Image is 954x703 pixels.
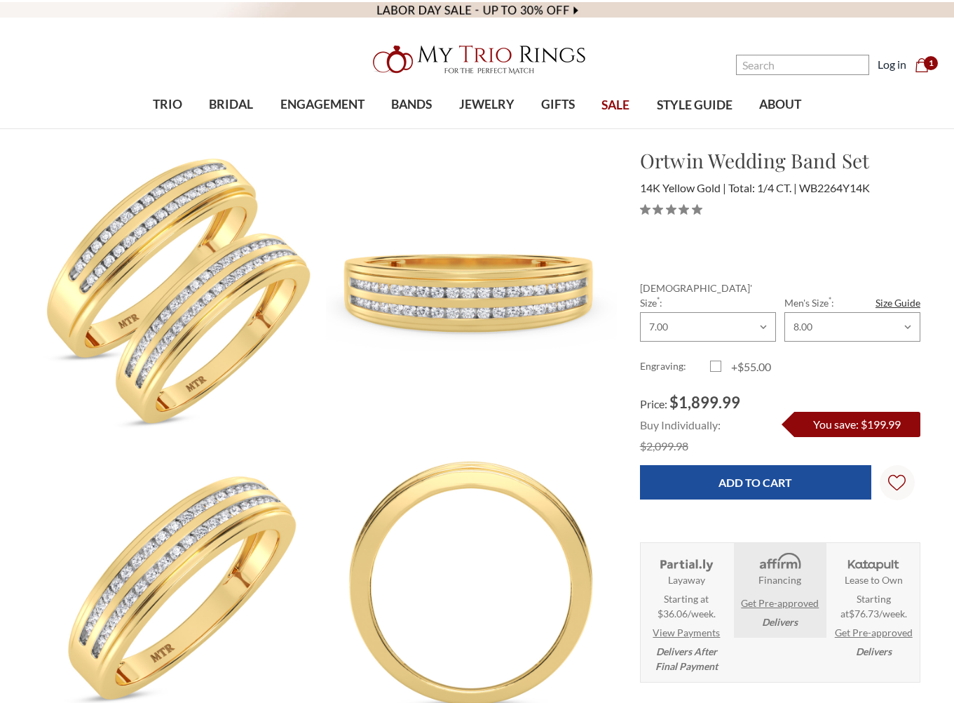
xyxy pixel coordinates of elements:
[588,83,643,128] a: SALE
[880,465,915,500] a: Wish Lists
[391,95,432,114] span: BANDS
[657,591,716,621] span: Starting at $36.06/week.
[878,56,906,73] a: Log in
[655,644,718,674] em: Delivers After Final Payment
[734,543,826,638] li: Affirm
[758,573,801,587] strong: Financing
[640,465,871,500] input: Add to Cart
[479,128,493,129] button: submenu toggle
[856,644,892,659] em: Delivers
[445,82,527,128] a: JEWELRY
[267,82,378,128] a: ENGAGEMENT
[139,82,196,128] a: TRIO
[378,82,445,128] a: BANDS
[196,82,266,128] a: BRIDAL
[640,181,726,194] span: 14K Yellow Gold
[653,625,720,640] a: View Payments
[751,551,810,573] img: Affirm
[813,417,901,431] span: You save: $199.99
[888,430,906,535] svg: Wish Lists
[835,625,913,640] a: Get Pre-approved
[799,181,870,194] span: WB2264Y14K
[326,147,616,437] img: Photo of Ortwin 1/4 ct tw. Wedding Band Set 14K Yellow Gold [BT2264YL]
[844,551,903,573] img: Katapult
[641,543,732,682] li: Layaway
[915,58,929,72] svg: cart.cart_preview
[849,608,905,620] span: $76.73/week
[832,591,915,621] span: Starting at .
[34,147,325,437] img: Photo of Ortwin 1/4 ct tw. Wedding Band Set 14K Yellow Gold [WB2264Y]
[924,56,938,70] span: 1
[640,418,721,431] span: Buy Individually:
[551,128,565,129] button: submenu toggle
[741,596,819,610] a: Get Pre-approved
[710,359,780,375] label: +$55.00
[315,128,329,129] button: submenu toggle
[280,95,364,114] span: ENGAGEMENT
[404,128,418,129] button: submenu toggle
[669,393,740,412] span: $1,899.99
[640,397,667,410] span: Price:
[153,95,182,114] span: TRIO
[736,55,869,75] input: Search
[784,295,920,310] label: Men's Size :
[643,83,745,128] a: STYLE GUIDE
[161,128,175,129] button: submenu toggle
[845,573,903,587] strong: Lease to Own
[728,181,797,194] span: Total: 1/4 CT.
[762,615,798,629] em: Delivers
[657,96,732,114] span: STYLE GUIDE
[224,128,238,129] button: submenu toggle
[365,37,590,82] img: My Trio Rings
[640,439,688,453] span: $2,099.98
[640,281,776,310] label: [DEMOGRAPHIC_DATA]' Size :
[459,95,515,114] span: JEWELRY
[657,551,716,573] img: Layaway
[640,146,920,175] h1: Ortwin Wedding Band Set
[828,543,920,667] li: Katapult
[640,359,710,375] label: Engraving:
[875,295,920,310] a: Size Guide
[528,82,588,128] a: GIFTS
[668,573,705,587] strong: Layaway
[277,37,678,82] a: My Trio Rings
[209,95,253,114] span: BRIDAL
[915,56,937,73] a: Cart with 0 items
[541,95,575,114] span: GIFTS
[601,96,629,114] span: SALE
